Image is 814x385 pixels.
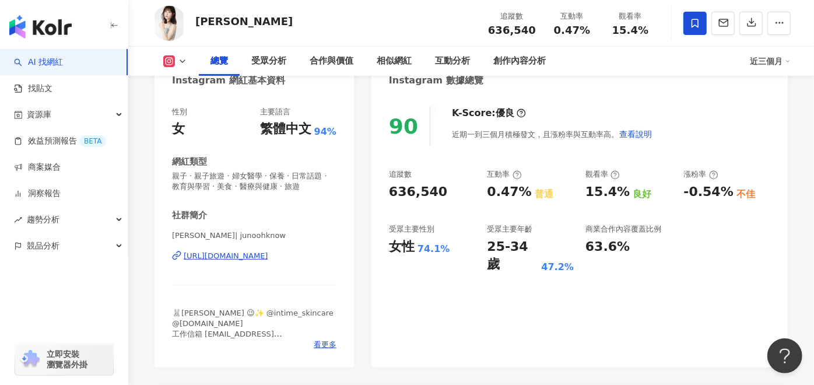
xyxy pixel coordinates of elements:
[535,188,553,201] div: 普通
[27,206,59,233] span: 趨勢分析
[585,169,620,180] div: 觀看率
[314,339,336,350] span: 看更多
[389,224,434,235] div: 受眾主要性別
[172,251,336,261] a: [URL][DOMAIN_NAME]
[452,123,652,146] div: 近期一到三個月積極發文，且漲粉率與互動率高。
[19,350,41,369] img: chrome extension
[195,14,293,29] div: [PERSON_NAME]
[14,216,22,224] span: rise
[14,188,61,199] a: 洞察報告
[435,54,470,68] div: 互動分析
[377,54,412,68] div: 相似網紅
[152,6,187,41] img: KOL Avatar
[27,101,51,128] span: 資源庫
[389,183,447,201] div: 636,540
[14,162,61,173] a: 商案媒合
[389,169,412,180] div: 追蹤數
[554,24,590,36] span: 0.47%
[14,135,106,147] a: 效益預測報告BETA
[493,54,546,68] div: 創作內容分析
[172,309,334,360] span: 🐰[PERSON_NAME] 😉✨ @intime_skincare @[DOMAIN_NAME] 工作信箱 [EMAIL_ADDRESS][DOMAIN_NAME] YouTube☀️good...
[767,338,802,373] iframe: Help Scout Beacon - Open
[260,120,311,138] div: 繁體中文
[684,169,718,180] div: 漲粉率
[612,24,648,36] span: 15.4%
[260,107,290,117] div: 主要語言
[585,183,630,201] div: 15.4%
[488,24,536,36] span: 636,540
[750,52,791,71] div: 近三個月
[47,349,87,370] span: 立即安裝 瀏覽器外掛
[488,10,536,22] div: 追蹤數
[172,156,207,168] div: 網紅類型
[550,10,594,22] div: 互動率
[417,243,450,256] div: 74.1%
[14,57,63,68] a: searchAI 找網紅
[541,261,574,274] div: 47.2%
[487,169,522,180] div: 互動率
[172,107,187,117] div: 性別
[210,54,228,68] div: 總覽
[389,114,418,138] div: 90
[585,224,661,235] div: 商業合作內容覆蓋比例
[15,344,113,375] a: chrome extension立即安裝 瀏覽器外掛
[619,123,652,146] button: 查看說明
[251,54,286,68] div: 受眾分析
[172,171,336,192] span: 親子 · 親子旅遊 · 婦女醫學 · 保養 · 日常話題 · 教育與學習 · 美食 · 醫療與健康 · 旅遊
[633,188,651,201] div: 良好
[172,120,185,138] div: 女
[736,188,755,201] div: 不佳
[585,238,630,256] div: 63.6%
[314,125,336,138] span: 94%
[389,238,415,256] div: 女性
[9,15,72,38] img: logo
[452,107,526,120] div: K-Score :
[684,183,734,201] div: -0.54%
[172,230,336,241] span: [PERSON_NAME]| junoohknow
[608,10,652,22] div: 觀看率
[496,107,514,120] div: 優良
[184,251,268,261] div: [URL][DOMAIN_NAME]
[27,233,59,259] span: 競品分析
[487,238,539,274] div: 25-34 歲
[487,224,533,235] div: 受眾主要年齡
[619,129,652,139] span: 查看說明
[172,74,285,87] div: Instagram 網紅基本資料
[389,74,483,87] div: Instagram 數據總覽
[172,209,207,222] div: 社群簡介
[487,183,532,201] div: 0.47%
[310,54,353,68] div: 合作與價值
[14,83,52,94] a: 找貼文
